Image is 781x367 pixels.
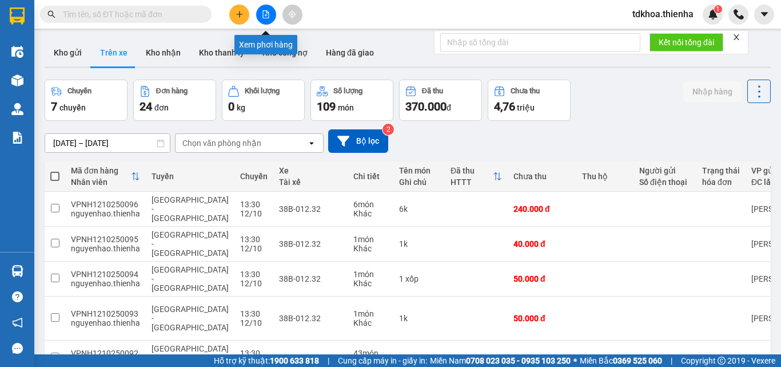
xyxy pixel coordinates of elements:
button: Đã thu370.000đ [399,80,482,121]
button: caret-down [754,5,774,25]
span: món [338,103,354,112]
div: Chi tiết [353,172,388,181]
div: 43k [399,353,439,362]
div: Tài xế [279,177,342,187]
div: Thu hộ [582,172,628,181]
th: Toggle SortBy [65,161,146,192]
div: Đã thu [451,166,493,175]
input: Select a date range. [45,134,170,152]
div: 1 món [353,235,388,244]
div: nguyenhao.thienha [71,318,140,327]
strong: 1900 633 818 [270,356,319,365]
strong: 0708 023 035 - 0935 103 250 [466,356,571,365]
img: warehouse-icon [11,265,23,277]
span: đơn [154,103,169,112]
div: 1k [399,314,439,323]
button: Khối lượng0kg [222,80,305,121]
div: Số điện thoại [639,177,691,187]
button: Kho nhận [137,39,190,66]
span: notification [12,317,23,328]
div: Khác [353,279,388,288]
sup: 2 [382,124,394,135]
div: 43 món [353,349,388,358]
button: file-add [256,5,276,25]
span: Miền Bắc [580,354,662,367]
div: nguyenhao.thienha [71,279,140,288]
span: Kết nối tổng đài [659,36,714,49]
div: Tên món [399,166,439,175]
div: VPNH1210250092 [71,349,140,358]
div: 12/10 [240,318,268,327]
img: icon-new-feature [708,9,718,19]
button: plus [229,5,249,25]
strong: 0369 525 060 [613,356,662,365]
div: Tuyến [152,172,229,181]
span: copyright [718,357,726,365]
span: [GEOGRAPHIC_DATA] - [GEOGRAPHIC_DATA] [152,195,229,223]
div: Xe [279,166,342,175]
img: logo-vxr [10,7,25,25]
div: Xem phơi hàng [234,35,297,54]
span: đ [447,103,451,112]
img: warehouse-icon [11,103,23,115]
sup: 1 [714,5,722,13]
div: nguyenhao.thienha [71,244,140,253]
span: aim [288,10,296,18]
div: 13:30 [240,349,268,358]
div: 13:30 [240,270,268,279]
span: chuyến [59,103,86,112]
span: 0 [228,100,234,113]
div: VPNH1210250096 [71,200,140,209]
div: Chuyến [240,172,268,181]
div: 240.000 đ [513,204,571,214]
span: | [671,354,672,367]
div: Khác [353,244,388,253]
span: 1 [716,5,720,13]
span: 4,76 [494,100,515,113]
span: Miền Nam [430,354,571,367]
span: kg [237,103,245,112]
img: warehouse-icon [11,46,23,58]
div: Chưa thu [511,87,540,95]
span: | [328,354,329,367]
div: 13:30 [240,309,268,318]
div: VPNH1210250094 [71,270,140,279]
div: Chưa thu [513,172,571,181]
input: Tìm tên, số ĐT hoặc mã đơn [63,8,198,21]
span: [GEOGRAPHIC_DATA] - [GEOGRAPHIC_DATA] [152,305,229,332]
input: Nhập số tổng đài [440,33,640,52]
button: Hàng đã giao [317,39,383,66]
div: 38B-012.32 [279,274,342,283]
span: [GEOGRAPHIC_DATA] - [GEOGRAPHIC_DATA] [152,265,229,293]
img: solution-icon [11,132,23,144]
div: Trạng thái [702,166,740,175]
span: question-circle [12,291,23,302]
div: 38B-012.32 [279,314,342,323]
button: Đơn hàng24đơn [133,80,216,121]
span: ⚪️ [573,358,577,363]
span: tdkhoa.thienha [623,7,703,21]
div: 12/10 [240,244,268,253]
span: 370.000 [405,100,447,113]
button: Bộ lọc [328,129,388,153]
div: 1 món [353,270,388,279]
span: Hỗ trợ kỹ thuật: [214,354,319,367]
div: 6 món [353,200,388,209]
div: 50.000 đ [513,314,571,323]
span: [GEOGRAPHIC_DATA] - [GEOGRAPHIC_DATA] [152,230,229,258]
button: Chuyến7chuyến [45,80,127,121]
div: nguyenhao.thienha [71,209,140,218]
div: VPNH1210250093 [71,309,140,318]
span: file-add [262,10,270,18]
div: Người gửi [639,166,691,175]
div: 38B-012.32 [279,353,342,362]
button: Kho thanh lý [190,39,253,66]
button: Số lượng109món [310,80,393,121]
div: 1k [399,239,439,248]
div: 50.000 đ [513,274,571,283]
span: close [732,33,740,41]
div: Đã thu [422,87,443,95]
div: Số lượng [333,87,362,95]
button: aim [282,5,302,25]
div: 1 món [353,309,388,318]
